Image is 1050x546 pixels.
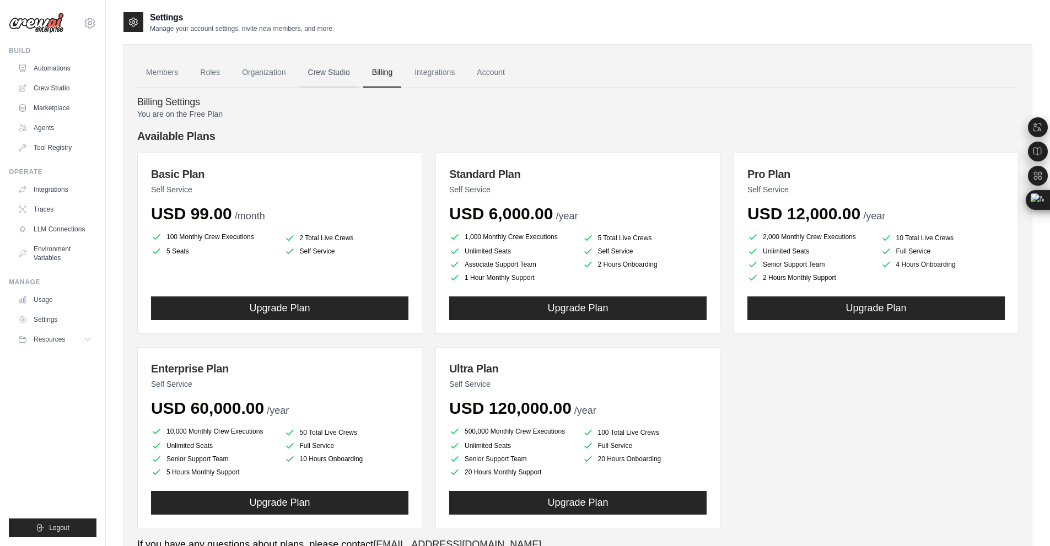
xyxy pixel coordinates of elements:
span: USD 12,000.00 [747,204,860,223]
p: Self Service [151,184,408,195]
button: Upgrade Plan [747,296,1005,320]
li: 2 Total Live Crews [284,233,409,244]
span: USD 120,000.00 [449,399,572,417]
a: Organization [233,58,294,88]
li: 10 Hours Onboarding [284,453,409,464]
a: Integrations [13,181,96,198]
a: Environment Variables [13,240,96,267]
button: Upgrade Plan [151,296,408,320]
a: Roles [191,58,229,88]
p: Self Service [449,379,707,390]
div: Operate [9,167,96,176]
button: Upgrade Plan [449,296,707,320]
a: Integrations [406,58,464,88]
li: Full Service [881,246,1005,257]
li: 4 Hours Onboarding [881,259,1005,270]
span: USD 99.00 [151,204,232,223]
p: Self Service [747,184,1005,195]
a: Tool Registry [13,139,96,156]
li: 5 Total Live Crews [583,233,707,244]
li: 2 Hours Onboarding [583,259,707,270]
li: Full Service [284,440,409,451]
li: Full Service [583,440,707,451]
li: 500,000 Monthly Crew Executions [449,425,574,438]
img: Logo [9,13,64,34]
button: Upgrade Plan [151,491,408,515]
p: Self Service [151,379,408,390]
a: Account [468,58,514,88]
li: 100 Total Live Crews [583,427,707,438]
p: Self Service [449,184,707,195]
a: LLM Connections [13,220,96,238]
li: 100 Monthly Crew Executions [151,230,276,244]
button: Logout [9,518,96,537]
div: Build [9,46,96,55]
li: 10 Total Live Crews [881,233,1005,244]
li: Unlimited Seats [449,246,574,257]
li: Senior Support Team [449,453,574,464]
a: Traces [13,201,96,218]
a: Settings [13,311,96,328]
li: 20 Hours Monthly Support [449,467,574,478]
span: USD 6,000.00 [449,204,553,223]
h3: Enterprise Plan [151,361,408,376]
a: Members [137,58,187,88]
h3: Pro Plan [747,166,1005,182]
li: 1 Hour Monthly Support [449,272,574,283]
li: Unlimited Seats [151,440,276,451]
li: Associate Support Team [449,259,574,270]
li: Self Service [583,246,707,257]
li: Senior Support Team [747,259,872,270]
a: Agents [13,119,96,137]
h3: Basic Plan [151,166,408,182]
h4: Billing Settings [137,96,1019,109]
h3: Standard Plan [449,166,707,182]
button: Upgrade Plan [449,491,707,515]
span: /month [235,210,265,221]
a: Marketplace [13,99,96,117]
span: /year [863,210,885,221]
span: /year [556,210,578,221]
li: 20 Hours Onboarding [583,453,707,464]
a: Crew Studio [299,58,359,88]
button: Resources [13,331,96,348]
li: Unlimited Seats [449,440,574,451]
span: Resources [34,335,65,344]
h3: Ultra Plan [449,361,707,376]
li: 5 Seats [151,246,276,257]
li: Unlimited Seats [747,246,872,257]
a: Usage [13,291,96,309]
li: Self Service [284,246,409,257]
div: Manage [9,278,96,286]
span: /year [574,405,596,416]
li: 10,000 Monthly Crew Executions [151,425,276,438]
a: Crew Studio [13,79,96,97]
li: 2 Hours Monthly Support [747,272,872,283]
li: 5 Hours Monthly Support [151,467,276,478]
p: You are on the Free Plan [137,109,1019,120]
h2: Settings [150,11,334,24]
h4: Available Plans [137,128,1019,144]
p: Manage your account settings, invite new members, and more. [150,24,334,33]
li: 2,000 Monthly Crew Executions [747,230,872,244]
div: Tiện ích trò chuyện [995,493,1050,546]
iframe: Chat Widget [995,493,1050,546]
a: Automations [13,60,96,77]
li: 50 Total Live Crews [284,427,409,438]
span: USD 60,000.00 [151,399,264,417]
span: Logout [49,523,69,532]
span: /year [267,405,289,416]
a: Billing [363,58,401,88]
li: Senior Support Team [151,453,276,464]
li: 1,000 Monthly Crew Executions [449,230,574,244]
